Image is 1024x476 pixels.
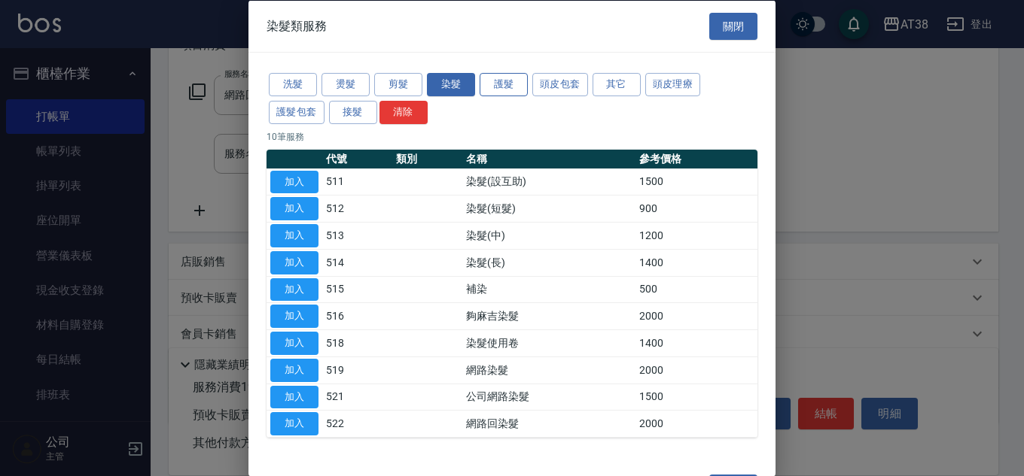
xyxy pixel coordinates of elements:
td: 519 [322,356,392,384]
th: 類別 [392,149,462,168]
td: 521 [322,384,392,411]
button: 加入 [270,332,318,355]
td: 夠麻吉染髮 [462,302,635,329]
button: 加入 [270,197,318,220]
button: 加入 [270,358,318,381]
td: 515 [322,276,392,303]
td: 網路回染髮 [462,410,635,437]
td: 染髮(長) [462,249,635,276]
td: 900 [635,195,757,222]
button: 加入 [270,250,318,274]
button: 護髮包套 [269,100,325,123]
td: 網路染髮 [462,356,635,384]
td: 公司網路染髮 [462,384,635,411]
td: 511 [322,168,392,196]
th: 名稱 [462,149,635,168]
button: 護髮 [480,73,528,96]
button: 加入 [270,412,318,435]
td: 518 [322,329,392,356]
button: 加入 [270,385,318,408]
td: 513 [322,222,392,249]
td: 染髮(設互助) [462,168,635,196]
td: 522 [322,410,392,437]
button: 清除 [379,100,428,123]
th: 參考價格 [635,149,757,168]
span: 染髮類服務 [267,18,327,33]
td: 染髮使用卷 [462,329,635,356]
td: 染髮(短髮) [462,195,635,222]
td: 514 [322,249,392,276]
p: 10 筆服務 [267,129,757,143]
td: 1400 [635,249,757,276]
button: 洗髮 [269,73,317,96]
td: 1400 [635,329,757,356]
td: 1200 [635,222,757,249]
button: 加入 [270,224,318,247]
td: 500 [635,276,757,303]
td: 2000 [635,302,757,329]
td: 2000 [635,410,757,437]
button: 頭皮理療 [645,73,701,96]
td: 染髮(中) [462,222,635,249]
button: 剪髮 [374,73,422,96]
button: 加入 [270,170,318,193]
button: 燙髮 [322,73,370,96]
td: 516 [322,302,392,329]
th: 代號 [322,149,392,168]
td: 補染 [462,276,635,303]
td: 1500 [635,384,757,411]
td: 512 [322,195,392,222]
button: 關閉 [709,12,757,40]
td: 2000 [635,356,757,384]
td: 1500 [635,168,757,196]
button: 其它 [593,73,641,96]
button: 頭皮包套 [532,73,588,96]
button: 染髮 [427,73,475,96]
button: 加入 [270,305,318,328]
button: 加入 [270,277,318,301]
button: 接髮 [329,100,377,123]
